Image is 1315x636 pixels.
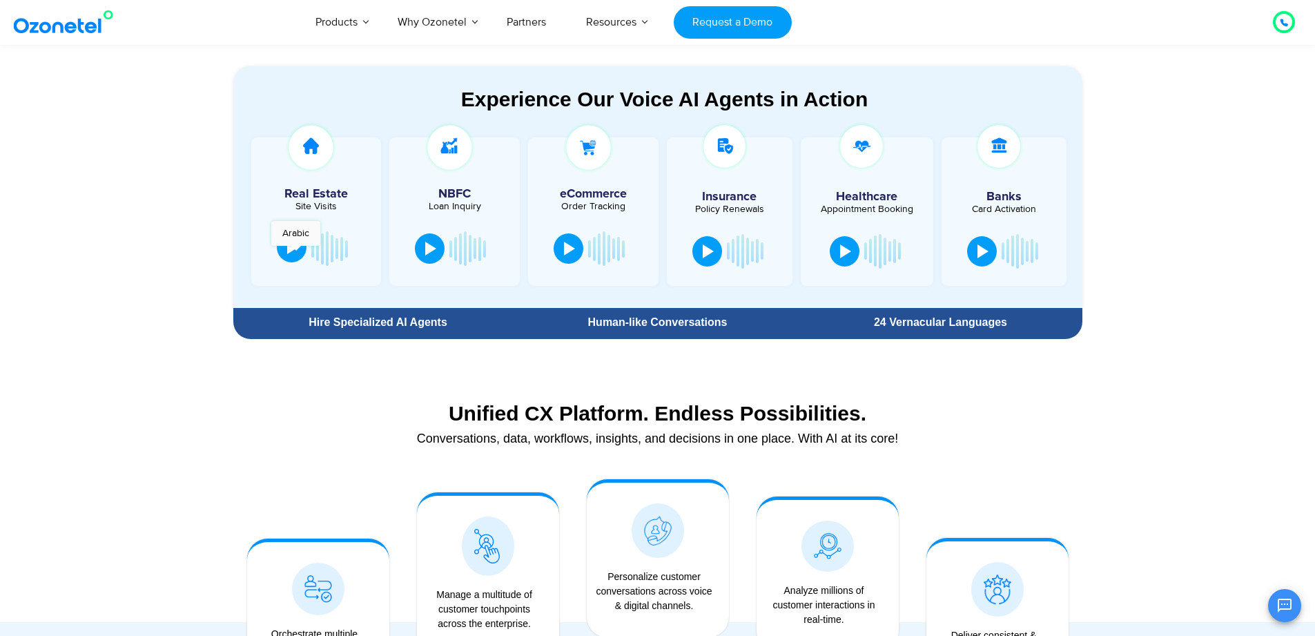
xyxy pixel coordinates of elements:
[674,204,786,214] div: Policy Renewals
[240,401,1075,425] div: Unified CX Platform. Endless Possibilities.
[535,202,652,211] div: Order Tracking
[1268,589,1301,622] button: Open chat
[424,588,545,631] div: Manage a multitude of customer touchpoints across the enterprise.
[674,6,792,39] a: Request a Demo
[258,202,375,211] div: Site Visits
[247,87,1082,111] div: Experience Our Voice AI Agents in Action
[806,317,1075,328] div: 24 Vernacular Languages
[240,432,1075,445] div: Conversations, data, workflows, insights, and decisions in one place. With AI at its core!
[948,191,1060,203] h5: Banks
[523,317,792,328] div: Human-like Conversations
[258,188,375,200] h5: Real Estate
[594,570,715,613] div: Personalize customer conversations across voice & digital channels.
[240,317,516,328] div: Hire Specialized AI Agents
[535,188,652,200] h5: eCommerce
[763,584,885,627] div: Analyze millions of customer interactions in real-time.
[811,191,923,203] h5: Healthcare
[811,204,923,214] div: Appointment Booking
[396,188,513,200] h5: NBFC
[396,202,513,211] div: Loan Inquiry
[948,204,1060,214] div: Card Activation
[674,191,786,203] h5: Insurance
